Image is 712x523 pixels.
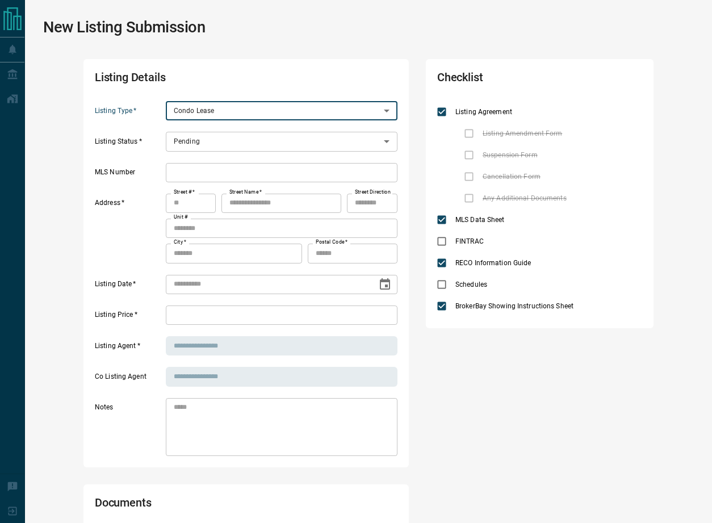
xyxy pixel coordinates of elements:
[453,258,534,268] span: RECO Information Guide
[355,189,391,196] label: Street Direction
[95,279,163,294] label: Listing Date
[95,341,163,356] label: Listing Agent
[174,239,186,246] label: City
[95,137,163,152] label: Listing Status
[95,168,163,182] label: MLS Number
[453,301,576,311] span: BrokerBay Showing Instructions Sheet
[43,18,206,36] h1: New Listing Submission
[229,189,262,196] label: Street Name
[316,239,347,246] label: Postal Code
[174,189,195,196] label: Street #
[480,150,541,160] span: Suspension Form
[453,236,487,246] span: FINTRAC
[166,132,397,151] div: Pending
[95,403,163,456] label: Notes
[95,372,163,387] label: Co Listing Agent
[166,101,397,120] div: Condo Lease
[453,215,508,225] span: MLS Data Sheet
[95,198,163,263] label: Address
[480,193,569,203] span: Any Additional Documents
[95,310,163,325] label: Listing Price
[374,273,396,296] button: Choose date
[453,279,490,290] span: Schedules
[480,128,565,139] span: Listing Amendment Form
[174,214,188,221] label: Unit #
[95,70,277,90] h2: Listing Details
[437,70,560,90] h2: Checklist
[95,496,277,515] h2: Documents
[453,107,515,117] span: Listing Agreement
[95,106,163,121] label: Listing Type
[480,171,543,182] span: Cancellation Form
